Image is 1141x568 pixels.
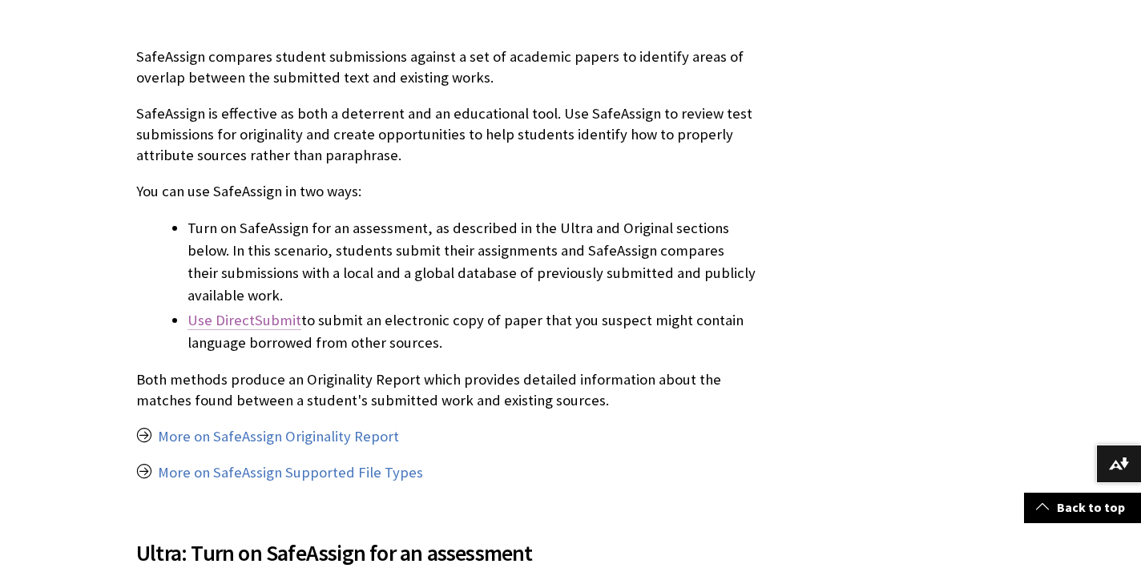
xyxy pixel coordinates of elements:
li: Turn on SafeAssign for an assessment, as described in the Ultra and Original sections below. In t... [187,217,768,307]
p: You can use SafeAssign in two ways: [136,181,768,202]
a: More on SafeAssign Originality Report [158,427,399,446]
a: Use DirectSubmit [187,311,301,330]
a: Back to top [1024,493,1141,522]
li: to submit an electronic copy of paper that you suspect might contain language borrowed from other... [187,309,768,354]
p: SafeAssign compares student submissions against a set of academic papers to identify areas of ove... [136,46,768,88]
p: Both methods produce an Originality Report which provides detailed information about the matches ... [136,369,768,411]
p: SafeAssign is effective as both a deterrent and an educational tool. Use SafeAssign to review tes... [136,103,768,167]
a: More on SafeAssign Supported File Types [158,463,423,482]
